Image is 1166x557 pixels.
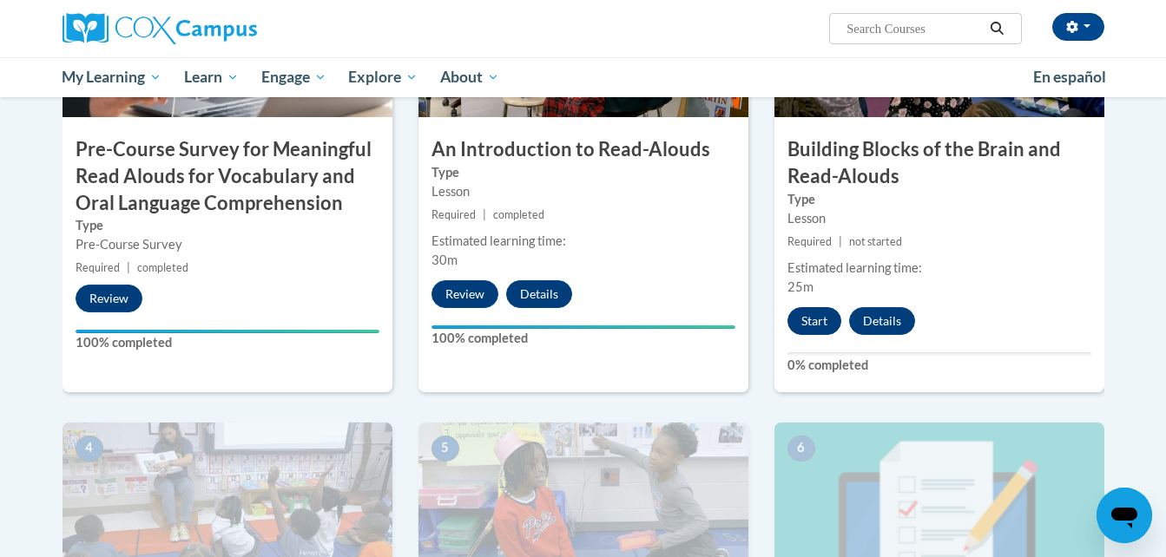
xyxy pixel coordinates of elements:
[431,232,735,251] div: Estimated learning time:
[787,307,841,335] button: Start
[787,235,832,248] span: Required
[1097,488,1152,543] iframe: Button to launch messaging window
[76,261,120,274] span: Required
[184,67,239,88] span: Learn
[849,307,915,335] button: Details
[440,67,499,88] span: About
[62,67,161,88] span: My Learning
[787,356,1091,375] label: 0% completed
[76,285,142,312] button: Review
[849,235,902,248] span: not started
[173,57,250,97] a: Learn
[63,13,392,44] a: Cox Campus
[431,325,735,329] div: Your progress
[63,13,257,44] img: Cox Campus
[76,216,379,235] label: Type
[1022,59,1117,95] a: En español
[1052,13,1104,41] button: Account Settings
[483,208,486,221] span: |
[429,57,511,97] a: About
[76,436,103,462] span: 4
[418,136,748,163] h3: An Introduction to Read-Alouds
[839,235,842,248] span: |
[76,235,379,254] div: Pre-Course Survey
[431,182,735,201] div: Lesson
[76,330,379,333] div: Your progress
[51,57,174,97] a: My Learning
[137,261,188,274] span: completed
[431,252,458,267] span: 30m
[431,436,459,462] span: 5
[261,67,326,88] span: Engage
[250,57,338,97] a: Engage
[63,136,392,216] h3: Pre-Course Survey for Meaningful Read Alouds for Vocabulary and Oral Language Comprehension
[337,57,429,97] a: Explore
[506,280,572,308] button: Details
[787,259,1091,278] div: Estimated learning time:
[493,208,544,221] span: completed
[787,190,1091,209] label: Type
[431,208,476,221] span: Required
[431,163,735,182] label: Type
[787,209,1091,228] div: Lesson
[431,329,735,348] label: 100% completed
[845,18,984,39] input: Search Courses
[787,436,815,462] span: 6
[348,67,418,88] span: Explore
[774,136,1104,190] h3: Building Blocks of the Brain and Read-Alouds
[76,333,379,352] label: 100% completed
[127,261,130,274] span: |
[431,280,498,308] button: Review
[1033,68,1106,86] span: En español
[36,57,1130,97] div: Main menu
[984,18,1010,39] button: Search
[787,279,814,294] span: 25m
